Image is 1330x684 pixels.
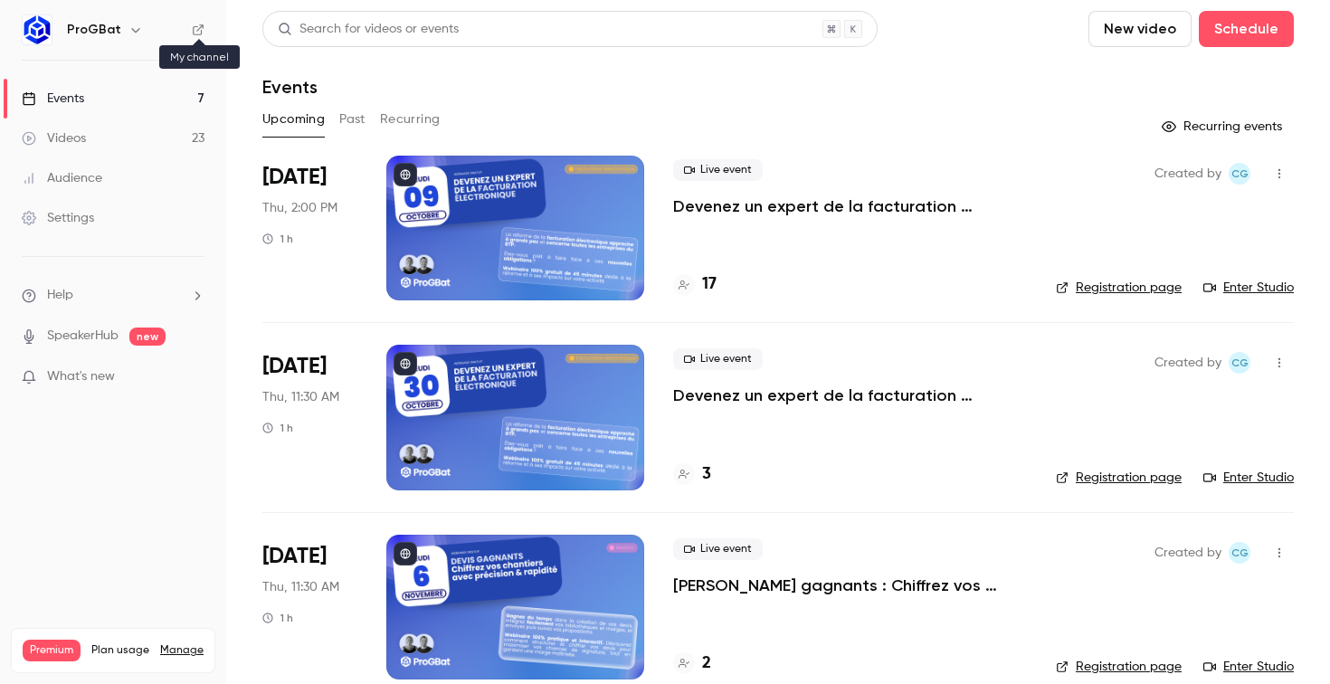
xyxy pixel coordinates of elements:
span: Thu, 11:30 AM [262,388,339,406]
span: Created by [1154,352,1221,374]
span: Live event [673,348,763,370]
span: Help [47,286,73,305]
div: Search for videos or events [278,20,459,39]
a: 2 [673,651,711,676]
div: 1 h [262,611,293,625]
button: Upcoming [262,105,325,134]
span: Charles Gallard [1229,542,1250,564]
a: 3 [673,462,711,487]
span: Created by [1154,163,1221,185]
a: Enter Studio [1203,469,1294,487]
div: Oct 30 Thu, 11:30 AM (Europe/Paris) [262,345,357,489]
span: Created by [1154,542,1221,564]
span: [DATE] [262,163,327,192]
a: Devenez un expert de la facturation électronique 🚀 [673,195,1027,217]
a: Registration page [1056,279,1182,297]
span: Plan usage [91,643,149,658]
button: Past [339,105,366,134]
div: 1 h [262,421,293,435]
div: 1 h [262,232,293,246]
span: Premium [23,640,81,661]
a: Registration page [1056,469,1182,487]
span: CG [1231,542,1249,564]
span: new [129,328,166,346]
a: SpeakerHub [47,327,119,346]
a: [PERSON_NAME] gagnants : Chiffrez vos chantiers avec précision et rapidité [673,575,1027,596]
span: Charles Gallard [1229,352,1250,374]
div: Audience [22,169,102,187]
h4: 17 [702,272,717,297]
a: Manage [160,643,204,658]
div: Events [22,90,84,108]
li: help-dropdown-opener [22,286,204,305]
a: Enter Studio [1203,658,1294,676]
button: Schedule [1199,11,1294,47]
div: Videos [22,129,86,147]
span: Live event [673,159,763,181]
div: Oct 9 Thu, 2:00 PM (Europe/Paris) [262,156,357,300]
a: Devenez un expert de la facturation électronique 🚀 [673,385,1027,406]
div: Settings [22,209,94,227]
span: Live event [673,538,763,560]
button: Recurring events [1154,112,1294,141]
a: Registration page [1056,658,1182,676]
h4: 2 [702,651,711,676]
button: New video [1088,11,1192,47]
span: [DATE] [262,352,327,381]
span: What's new [47,367,115,386]
h4: 3 [702,462,711,487]
button: Recurring [380,105,441,134]
a: Enter Studio [1203,279,1294,297]
span: Thu, 2:00 PM [262,199,337,217]
span: [DATE] [262,542,327,571]
h1: Events [262,76,318,98]
img: ProGBat [23,15,52,44]
span: Charles Gallard [1229,163,1250,185]
span: CG [1231,352,1249,374]
span: CG [1231,163,1249,185]
span: Thu, 11:30 AM [262,578,339,596]
a: 17 [673,272,717,297]
h6: ProGBat [67,21,121,39]
div: Nov 6 Thu, 11:30 AM (Europe/Paris) [262,535,357,679]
